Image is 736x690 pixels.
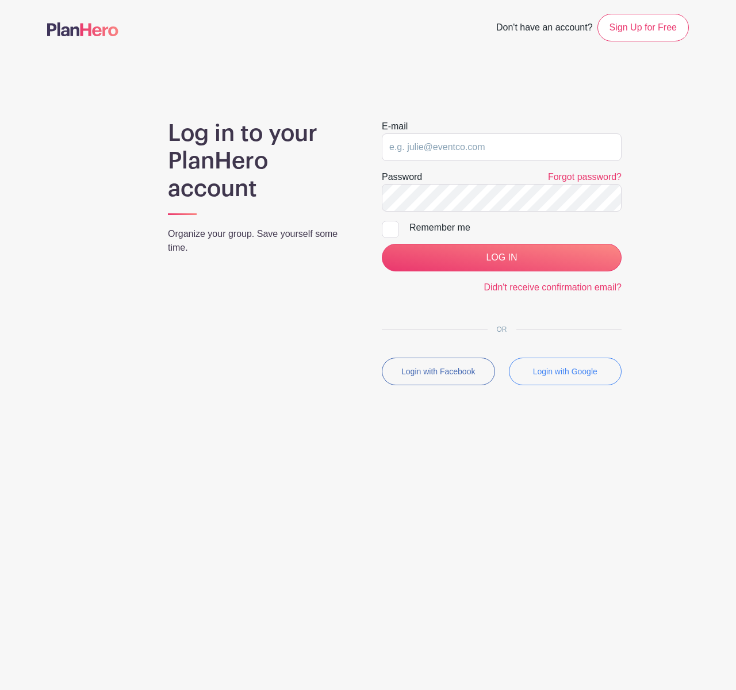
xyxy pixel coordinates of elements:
small: Login with Google [533,367,597,376]
a: Sign Up for Free [597,14,689,41]
span: OR [488,325,516,333]
a: Didn't receive confirmation email? [484,282,622,292]
a: Forgot password? [548,172,622,182]
h1: Log in to your PlanHero account [168,120,354,202]
img: logo-507f7623f17ff9eddc593b1ce0a138ce2505c220e1c5a4e2b4648c50719b7d32.svg [47,22,118,36]
p: Organize your group. Save yourself some time. [168,227,354,255]
input: LOG IN [382,244,622,271]
button: Login with Facebook [382,358,495,385]
button: Login with Google [509,358,622,385]
small: Login with Facebook [401,367,475,376]
div: Remember me [409,221,622,235]
span: Don't have an account? [496,16,593,41]
label: Password [382,170,422,184]
label: E-mail [382,120,408,133]
input: e.g. julie@eventco.com [382,133,622,161]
